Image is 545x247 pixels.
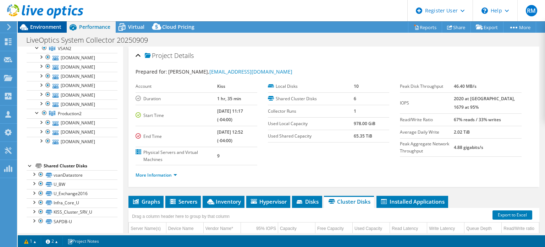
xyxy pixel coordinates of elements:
[268,95,354,102] label: Shared Cluster Disks
[27,198,117,208] a: Infra_Core_U
[442,22,471,33] a: Share
[27,208,117,217] a: KISS_Cluster_SRV_U
[427,222,464,235] td: Write Latency Column
[268,83,354,90] label: Local Disks
[27,72,117,81] a: [DOMAIN_NAME]
[27,44,117,53] a: VSAN2
[503,224,534,233] div: Read/Write ratio
[136,172,177,178] a: More Information
[27,179,117,189] a: U_BW
[317,224,344,233] div: Free Capacity
[296,198,319,205] span: Disks
[30,23,61,30] span: Environment
[400,83,454,90] label: Peak Disk Throughput
[162,23,194,30] span: Cloud Pricing
[174,51,194,60] span: Details
[169,198,197,205] span: Servers
[354,108,356,114] b: 1
[19,237,41,246] a: 1
[268,120,354,127] label: Used Local Capacity
[354,224,382,233] div: Used Capacity
[380,198,445,205] span: Installed Applications
[354,96,356,102] b: 6
[27,109,117,118] a: Production2
[62,237,104,246] a: Project Notes
[23,36,159,44] h1: LiveOptics System Collector 20250909
[280,224,297,233] div: Capacity
[327,198,370,205] span: Cluster Disks
[268,108,354,115] label: Collector Runs
[27,100,117,109] a: [DOMAIN_NAME]
[168,68,292,75] span: [PERSON_NAME],
[168,224,194,233] div: Device Name
[27,128,117,137] a: [DOMAIN_NAME]
[27,137,117,146] a: [DOMAIN_NAME]
[136,112,217,119] label: Start Time
[27,81,117,90] a: [DOMAIN_NAME]
[268,133,354,140] label: Used Shared Capacity
[400,100,454,107] label: IOPS
[136,68,167,75] label: Prepared for:
[354,120,375,127] b: 978.00 GiB
[256,224,276,233] div: 95% IOPS
[241,222,278,235] td: 95% IOPS Column
[129,222,166,235] td: Server Name(s) Column
[27,118,117,128] a: [DOMAIN_NAME]
[27,170,117,179] a: vsanDatastore
[250,198,287,205] span: Hypervisor
[354,83,359,89] b: 10
[205,224,233,233] div: Vendor Name*
[203,222,241,235] td: Vendor Name* Column
[354,133,372,139] b: 65.35 TiB
[131,224,161,233] div: Server Name(s)
[217,153,220,159] b: 9
[27,217,117,226] a: SAPDB-U
[454,144,483,150] b: 4.88 gigabits/s
[503,22,536,33] a: More
[27,53,117,62] a: [DOMAIN_NAME]
[454,117,501,123] b: 67% reads / 33% writes
[464,222,502,235] td: Queue Depth Column
[454,129,470,135] b: 2.02 TiB
[136,95,217,102] label: Duration
[526,5,537,16] span: RM
[145,52,172,59] span: Project
[136,133,217,140] label: End Time
[44,162,117,170] div: Shared Cluster Disks
[27,90,117,100] a: [DOMAIN_NAME]
[492,210,532,220] a: Export to Excel
[130,211,231,221] div: Drag a column header here to group by that column
[353,222,390,235] td: Used Capacity Column
[217,83,225,89] b: Kiss
[470,22,503,33] a: Export
[481,7,488,14] svg: \n
[132,198,160,205] span: Graphs
[209,68,292,75] a: [EMAIL_ADDRESS][DOMAIN_NAME]
[136,83,217,90] label: Account
[400,140,454,155] label: Peak Aggregate Network Throughput
[217,108,243,123] b: [DATE] 11:17 (-04:00)
[315,222,353,235] td: Free Capacity Column
[166,222,203,235] td: Device Name Column
[278,222,315,235] td: Capacity Column
[27,189,117,198] a: U_Exchange2016
[400,116,454,123] label: Read/Write Ratio
[502,222,539,235] td: Read/Write ratio Column
[206,198,241,205] span: Inventory
[58,45,71,52] span: VSAN2
[217,96,241,102] b: 1 hr, 35 min
[454,96,515,110] b: 2020 at [GEOGRAPHIC_DATA], 1679 at 95%
[217,129,243,144] b: [DATE] 12:52 (-04:00)
[429,224,455,233] div: Write Latency
[79,23,110,30] span: Performance
[41,237,63,246] a: 2
[128,23,144,30] span: Virtual
[400,129,454,136] label: Average Daily Write
[136,149,217,163] label: Physical Servers and Virtual Machines
[454,83,477,89] b: 46.40 MB/s
[58,111,82,117] span: Production2
[466,224,491,233] div: Queue Depth
[392,224,418,233] div: Read Latency
[390,222,427,235] td: Read Latency Column
[27,62,117,71] a: [DOMAIN_NAME]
